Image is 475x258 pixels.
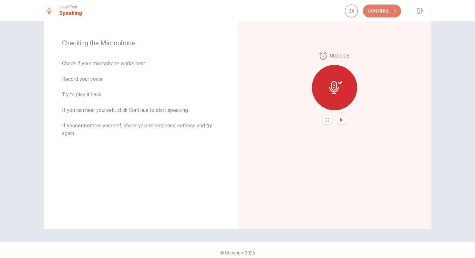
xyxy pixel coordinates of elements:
span: Check if your microphone works here. Record your voice. Try to play it back. If you can hear your... [62,60,220,137]
span: Checking the Microphone [62,39,220,47]
button: Continue [363,5,401,17]
h1: Speaking [59,9,82,17]
span: Level Test [59,5,82,9]
button: Play Audio [337,115,346,124]
u: cannot [75,123,92,129]
span: © Copyright 2025 [220,250,255,255]
span: 00:00:05 [330,52,349,60]
button: Record Again [323,115,332,124]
